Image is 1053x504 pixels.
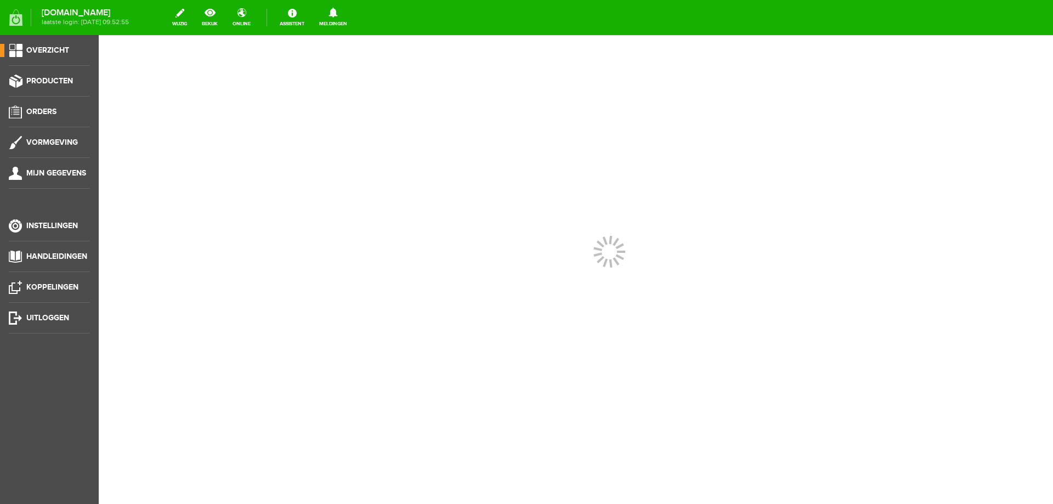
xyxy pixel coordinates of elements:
span: laatste login: [DATE] 09:52:55 [42,19,129,25]
span: Producten [26,76,73,86]
a: wijzig [166,5,194,30]
strong: [DOMAIN_NAME] [42,10,129,16]
span: Handleidingen [26,252,87,261]
span: Mijn gegevens [26,168,86,178]
span: Uitloggen [26,313,69,322]
span: Instellingen [26,221,78,230]
span: Overzicht [26,46,69,55]
span: Koppelingen [26,282,78,292]
span: Orders [26,107,56,116]
span: Vormgeving [26,138,78,147]
a: Meldingen [313,5,354,30]
a: bekijk [195,5,224,30]
a: Assistent [273,5,311,30]
a: online [226,5,257,30]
